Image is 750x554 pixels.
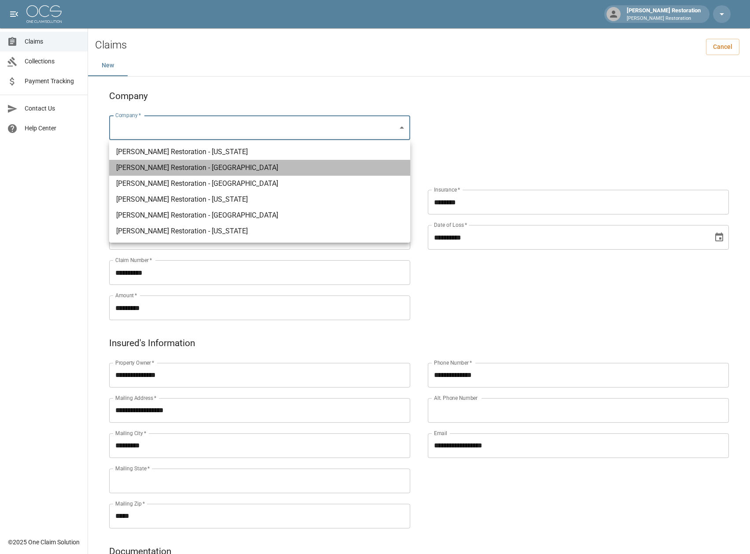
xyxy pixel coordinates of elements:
li: [PERSON_NAME] Restoration - [US_STATE] [109,223,410,239]
li: [PERSON_NAME] Restoration - [GEOGRAPHIC_DATA] [109,176,410,192]
li: [PERSON_NAME] Restoration - [GEOGRAPHIC_DATA] [109,160,410,176]
li: [PERSON_NAME] Restoration - [US_STATE] [109,192,410,207]
li: [PERSON_NAME] Restoration - [US_STATE] [109,144,410,160]
li: [PERSON_NAME] Restoration - [GEOGRAPHIC_DATA] [109,207,410,223]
